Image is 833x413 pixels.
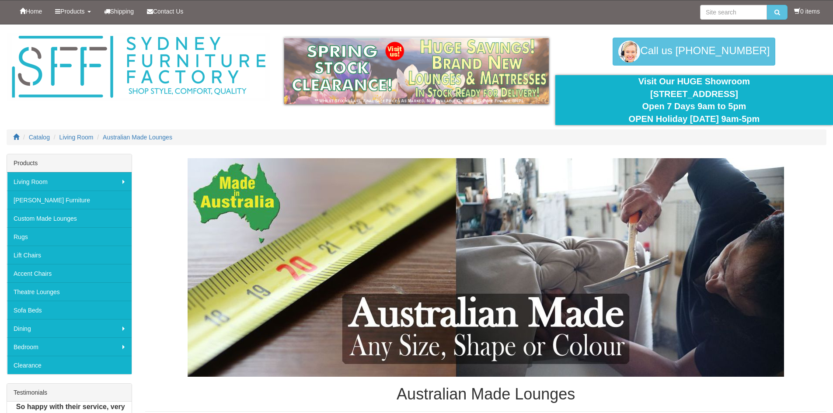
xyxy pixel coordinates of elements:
[7,33,270,101] img: Sydney Furniture Factory
[7,264,132,282] a: Accent Chairs
[98,0,141,22] a: Shipping
[7,172,132,191] a: Living Room
[7,301,132,319] a: Sofa Beds
[7,384,132,402] div: Testimonials
[7,356,132,374] a: Clearance
[7,154,132,172] div: Products
[60,8,84,15] span: Products
[7,246,132,264] a: Lift Chairs
[103,134,172,141] a: Australian Made Lounges
[13,0,49,22] a: Home
[188,158,784,377] img: Australian Made Lounges
[7,319,132,337] a: Dining
[49,0,97,22] a: Products
[29,134,50,141] a: Catalog
[7,227,132,246] a: Rugs
[110,8,134,15] span: Shipping
[794,7,820,16] li: 0 items
[7,191,132,209] a: [PERSON_NAME] Furniture
[59,134,94,141] a: Living Room
[145,385,826,403] h1: Australian Made Lounges
[562,75,826,125] div: Visit Our HUGE Showroom [STREET_ADDRESS] Open 7 Days 9am to 5pm OPEN Holiday [DATE] 9am-5pm
[284,38,549,104] img: spring-sale.gif
[7,282,132,301] a: Theatre Lounges
[7,209,132,227] a: Custom Made Lounges
[26,8,42,15] span: Home
[140,0,190,22] a: Contact Us
[153,8,183,15] span: Contact Us
[7,337,132,356] a: Bedroom
[700,5,767,20] input: Site search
